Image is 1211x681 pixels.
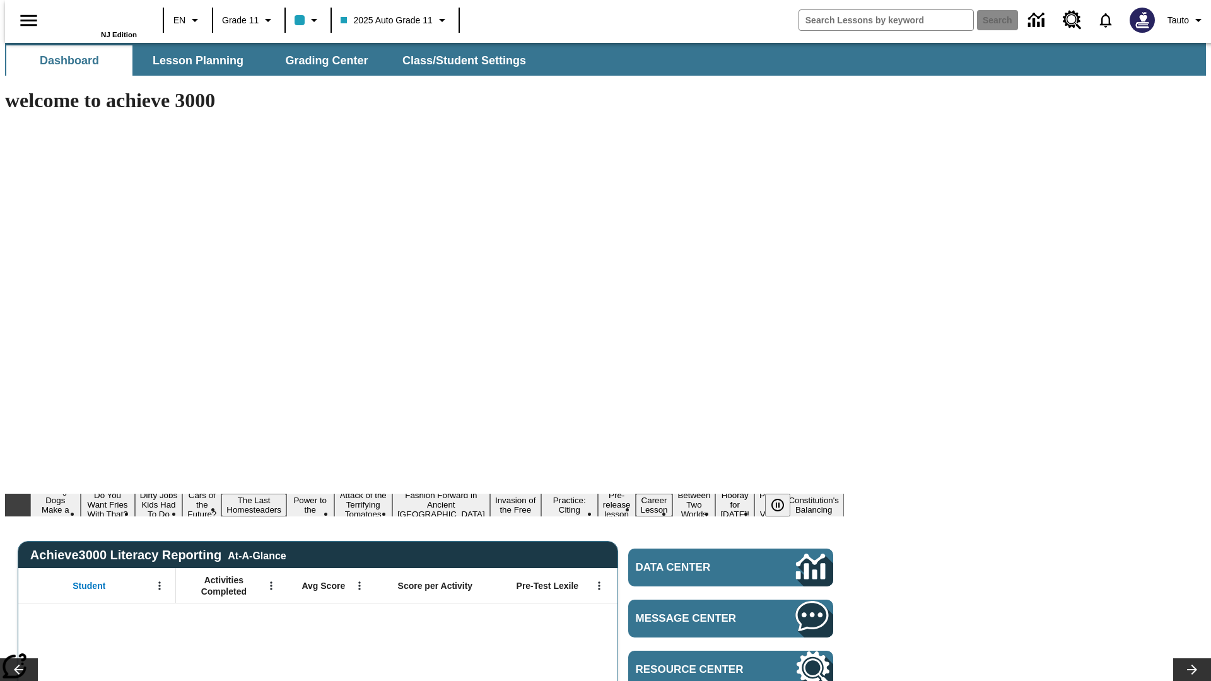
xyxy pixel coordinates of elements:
[1173,658,1211,681] button: Lesson carousel, Next
[150,576,169,595] button: Open Menu
[350,576,369,595] button: Open Menu
[30,548,286,562] span: Achieve3000 Literacy Reporting
[135,45,261,76] button: Lesson Planning
[10,2,47,39] button: Open side menu
[541,484,598,526] button: Slide 10 Mixed Practice: Citing Evidence
[490,484,541,526] button: Slide 9 The Invasion of the Free CD
[285,54,368,68] span: Grading Center
[392,45,536,76] button: Class/Student Settings
[1167,14,1189,27] span: Tauto
[81,489,135,521] button: Slide 2 Do You Want Fries With That?
[754,489,783,521] button: Slide 15 Point of View
[636,561,754,574] span: Data Center
[402,54,526,68] span: Class/Student Settings
[1089,4,1122,37] a: Notifications
[228,548,286,562] div: At-A-Glance
[30,484,81,526] button: Slide 1 Diving Dogs Make a Splash
[168,9,208,32] button: Language: EN, Select a language
[5,43,1206,76] div: SubNavbar
[264,45,390,76] button: Grading Center
[1122,4,1162,37] button: Select a new avatar
[262,576,281,595] button: Open Menu
[590,576,609,595] button: Open Menu
[765,494,790,516] button: Pause
[341,14,432,27] span: 2025 Auto Grade 11
[222,14,259,27] span: Grade 11
[5,45,537,76] div: SubNavbar
[715,489,754,521] button: Slide 14 Hooray for Constitution Day!
[217,9,281,32] button: Grade: Grade 11, Select a grade
[398,580,473,591] span: Score per Activity
[135,489,183,521] button: Slide 3 Dirty Jobs Kids Had To Do
[5,89,844,112] h1: welcome to achieve 3000
[783,484,844,526] button: Slide 16 The Constitution's Balancing Act
[1021,3,1055,38] a: Data Center
[101,31,137,38] span: NJ Edition
[672,489,715,521] button: Slide 13 Between Two Worlds
[286,484,334,526] button: Slide 6 Solar Power to the People
[6,45,132,76] button: Dashboard
[301,580,345,591] span: Avg Score
[73,580,105,591] span: Student
[153,54,243,68] span: Lesson Planning
[628,549,833,586] a: Data Center
[290,9,327,32] button: Class color is light blue. Change class color
[765,494,803,516] div: Pause
[334,489,392,521] button: Slide 7 Attack of the Terrifying Tomatoes
[628,600,833,637] a: Message Center
[517,580,579,591] span: Pre-Test Lexile
[392,489,490,521] button: Slide 8 Fashion Forward in Ancient Rome
[55,6,137,31] a: Home
[1055,3,1089,37] a: Resource Center, Will open in new tab
[336,9,454,32] button: Class: 2025 Auto Grade 11, Select your class
[598,489,636,521] button: Slide 11 Pre-release lesson
[55,4,137,38] div: Home
[182,574,266,597] span: Activities Completed
[1130,8,1155,33] img: Avatar
[636,612,758,625] span: Message Center
[221,494,286,516] button: Slide 5 The Last Homesteaders
[1162,9,1211,32] button: Profile/Settings
[173,14,185,27] span: EN
[40,54,99,68] span: Dashboard
[182,489,221,521] button: Slide 4 Cars of the Future?
[636,494,673,516] button: Slide 12 Career Lesson
[799,10,973,30] input: search field
[636,663,758,676] span: Resource Center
